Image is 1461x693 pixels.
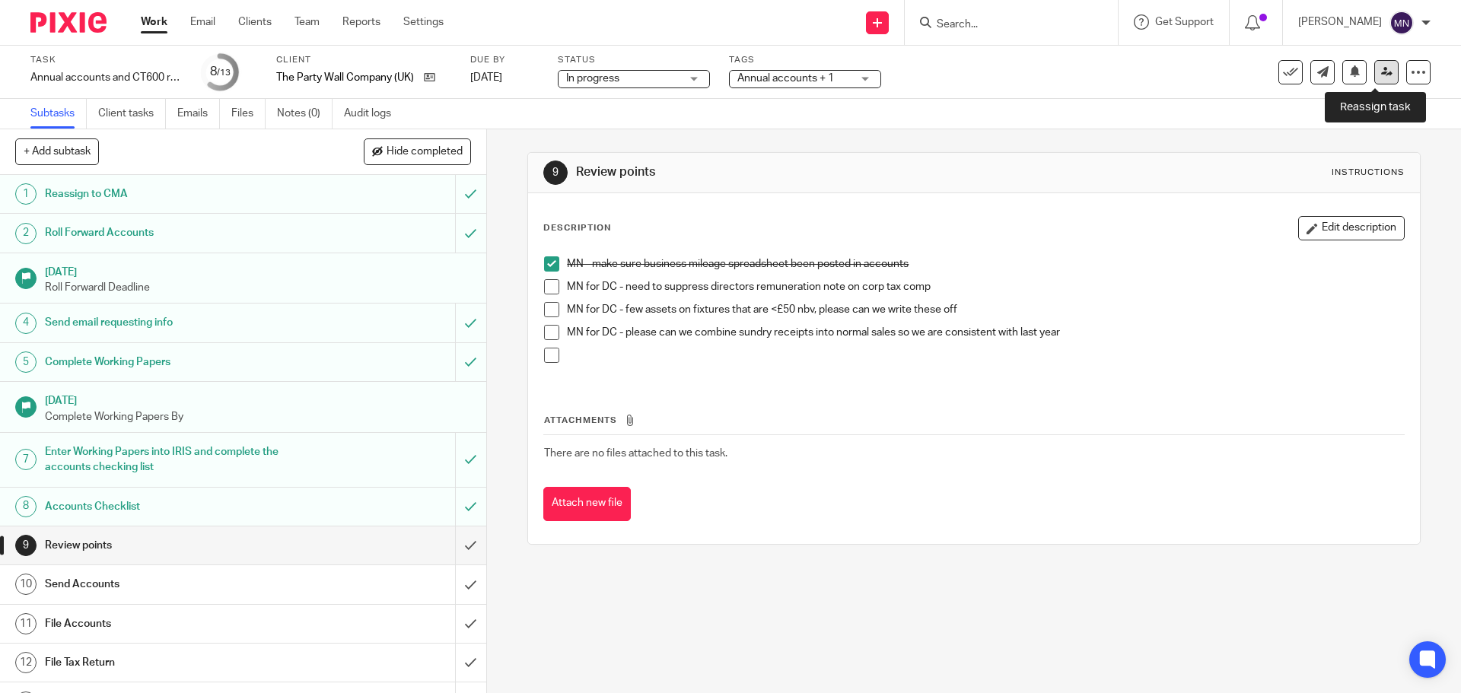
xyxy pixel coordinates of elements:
div: 9 [15,535,37,556]
div: 2 [15,223,37,244]
img: Pixie [30,12,107,33]
div: 8 [15,496,37,517]
span: [DATE] [470,72,502,83]
button: + Add subtask [15,138,99,164]
button: Attach new file [543,487,631,521]
h1: Enter Working Papers into IRIS and complete the accounts checking list [45,440,308,479]
a: Team [294,14,320,30]
h1: Send Accounts [45,573,308,596]
h1: File Accounts [45,612,308,635]
div: 10 [15,574,37,595]
h1: File Tax Return [45,651,308,674]
p: [PERSON_NAME] [1298,14,1382,30]
h1: [DATE] [45,389,471,408]
p: Description [543,222,611,234]
h1: Complete Working Papers [45,351,308,374]
a: Clients [238,14,272,30]
button: Edit description [1298,216,1405,240]
h1: Reassign to CMA [45,183,308,205]
p: MN - make sure business mileage spreadsheet been posted in accounts [567,256,1403,272]
a: Settings [403,14,444,30]
div: 11 [15,613,37,634]
h1: [DATE] [45,261,471,280]
span: Get Support [1155,17,1214,27]
label: Tags [729,54,881,66]
div: 1 [15,183,37,205]
span: There are no files attached to this task. [544,448,727,459]
div: Instructions [1332,167,1405,179]
p: MN for DC - few assets on fixtures that are <£50 nbv, please can we write these off [567,302,1403,317]
p: Roll Forwardl Deadline [45,280,471,295]
div: 8 [210,63,231,81]
a: Work [141,14,167,30]
h1: Review points [576,164,1007,180]
a: Notes (0) [277,99,333,129]
a: Files [231,99,266,129]
span: In progress [566,73,619,84]
label: Task [30,54,183,66]
p: MN for DC - please can we combine sundry receipts into normal sales so we are consistent with las... [567,325,1403,340]
p: Complete Working Papers By [45,409,471,424]
button: Hide completed [364,138,471,164]
div: 7 [15,449,37,470]
a: Emails [177,99,220,129]
div: 5 [15,351,37,373]
label: Status [558,54,710,66]
a: Subtasks [30,99,87,129]
label: Client [276,54,451,66]
h1: Accounts Checklist [45,495,308,518]
h1: Review points [45,534,308,557]
div: 9 [543,161,568,185]
p: MN for DC - need to suppress directors remuneration note on corp tax comp [567,279,1403,294]
a: Email [190,14,215,30]
p: The Party Wall Company (UK) Ltd [276,70,416,85]
input: Search [935,18,1072,32]
label: Due by [470,54,539,66]
img: svg%3E [1389,11,1414,35]
h1: Send email requesting info [45,311,308,334]
span: Annual accounts + 1 [737,73,834,84]
a: Client tasks [98,99,166,129]
span: Hide completed [387,146,463,158]
a: Audit logs [344,99,403,129]
a: Reports [342,14,380,30]
div: 12 [15,652,37,673]
span: Attachments [544,416,617,424]
div: 4 [15,313,37,334]
small: /13 [217,68,231,77]
div: Annual accounts and CT600 return [30,70,183,85]
h1: Roll Forward Accounts [45,221,308,244]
